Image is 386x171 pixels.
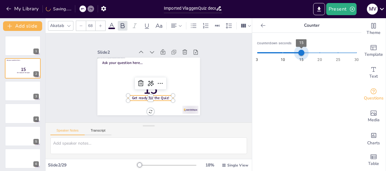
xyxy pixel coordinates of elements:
div: Slide 2 / 29 [48,162,138,168]
span: Ask your question here... [102,60,143,65]
div: Add a table [361,149,386,171]
span: 15 [21,66,26,73]
button: Speaker Notes [50,129,85,135]
span: 15 [299,41,303,45]
span: Get ready for the Quiz! [132,96,169,100]
p: Counter [268,18,355,33]
span: 15 [299,57,303,63]
div: 2 [33,71,39,77]
span: Text [369,73,378,80]
div: Akatab [49,22,65,30]
span: Template [364,51,383,58]
div: Change the overall theme [361,18,386,40]
button: Export to PowerPoint [313,3,325,15]
span: Single View [227,163,248,168]
div: 18 % [202,162,217,168]
div: 6 [33,161,39,167]
span: Charts [367,140,380,146]
div: Add charts and graphs [361,127,386,149]
span: Media [368,117,380,123]
div: Slide 2 [97,49,134,55]
button: Present [326,3,357,15]
span: 25 [336,57,340,63]
div: 4 [5,103,41,123]
div: Saving...... [46,6,71,12]
div: 4 [33,116,39,122]
span: Ask your question here... [7,59,21,61]
span: 20 [317,57,322,63]
span: Table [368,160,379,167]
button: Add slide [3,21,42,31]
div: 5 [33,139,39,144]
span: 3 [256,57,258,63]
div: 2 [5,58,41,78]
div: Column Count [239,21,253,31]
div: 1 [5,36,41,56]
div: 6 [5,149,41,169]
button: My Library [5,4,41,14]
div: Add ready made slides [361,40,386,62]
button: M v [367,3,378,15]
button: Transcript [85,129,112,135]
div: 5 [5,126,41,146]
span: Get ready for the Quiz! [17,72,30,73]
div: 3 [5,81,41,101]
div: M v [367,4,378,15]
div: Add images, graphics, shapes or video [361,106,386,127]
div: Add text boxes [361,62,386,84]
span: Theme [367,29,381,36]
span: 10 [281,57,285,63]
div: 1 [33,49,39,54]
div: 3 [33,94,39,99]
span: Questions [364,95,384,102]
input: Insert title [164,4,216,13]
span: Counterdown seconds [257,41,357,46]
span: 30 [354,57,359,63]
div: Get real-time input from your audience [361,84,386,106]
